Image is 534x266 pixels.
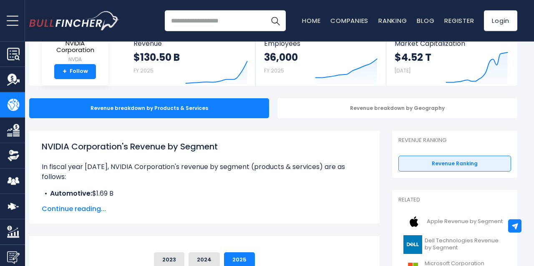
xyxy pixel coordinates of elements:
[378,16,407,25] a: Ranking
[50,189,92,198] b: Automotive:
[256,32,385,86] a: Employees 36,000 FY 2025
[7,149,20,162] img: Ownership
[54,64,96,79] a: +Follow
[386,32,516,86] a: Market Capitalization $4.52 T [DATE]
[42,204,367,214] span: Continue reading...
[302,16,320,25] a: Home
[398,233,511,256] a: Dell Technologies Revenue by Segment
[133,40,247,47] span: Revenue
[444,16,474,25] a: Register
[398,156,511,172] a: Revenue Ranking
[48,40,102,54] span: NVIDIA Corporation
[427,218,503,225] span: Apple Revenue by Segment
[264,40,377,47] span: Employees
[395,67,411,74] small: [DATE]
[330,16,368,25] a: Companies
[265,10,286,31] button: Search
[425,237,506,251] span: Dell Technologies Revenue by Segment
[403,235,422,254] img: DELL logo
[133,51,180,64] strong: $130.50 B
[398,210,511,233] a: Apple Revenue by Segment
[42,189,367,199] li: $1.69 B
[403,212,424,231] img: AAPL logo
[484,10,517,31] a: Login
[133,67,154,74] small: FY 2025
[398,196,511,204] p: Related
[395,51,431,64] strong: $4.52 T
[29,98,269,118] div: Revenue breakdown by Products & Services
[42,162,367,182] p: In fiscal year [DATE], NVIDIA Corporation's revenue by segment (products & services) are as follows:
[48,56,102,63] small: NVDA
[264,51,298,64] strong: 36,000
[264,67,284,74] small: FY 2025
[395,40,508,47] span: Market Capitalization
[417,16,434,25] a: Blog
[42,140,367,153] h1: NVIDIA Corporation's Revenue by Segment
[63,68,67,75] strong: +
[125,32,256,86] a: Revenue $130.50 B FY 2025
[277,98,517,118] div: Revenue breakdown by Geography
[29,11,119,30] img: Bullfincher logo
[398,137,511,144] p: Revenue Ranking
[29,11,119,30] a: Go to homepage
